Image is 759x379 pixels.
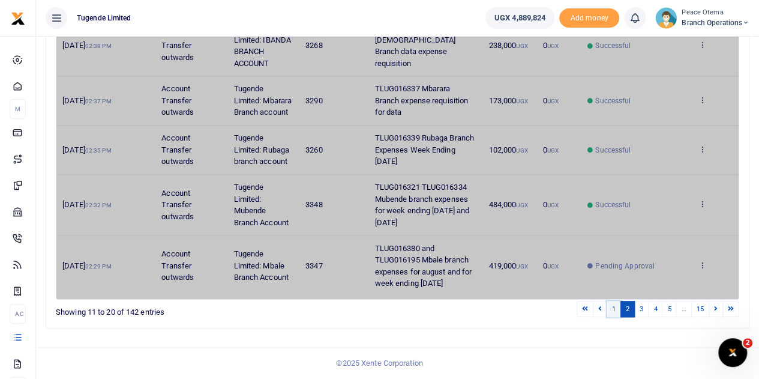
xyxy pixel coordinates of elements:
a: 3 [634,301,649,317]
img: profile-user [655,7,677,29]
span: UGX 4,889,824 [494,12,545,24]
small: Peace Otema [682,8,749,18]
a: Add money [559,13,619,22]
li: Wallet ballance [481,7,559,29]
a: 1 [607,301,621,317]
a: 4 [648,301,662,317]
iframe: Intercom live chat [718,338,747,367]
a: 15 [691,301,709,317]
a: 5 [662,301,676,317]
span: Tugende Limited [72,13,136,23]
li: M [10,99,26,119]
span: Add money [559,8,619,28]
li: Ac [10,304,26,324]
a: 2 [620,301,635,317]
a: profile-user Peace Otema Branch Operations [655,7,749,29]
div: Showing 11 to 20 of 142 entries [56,300,336,318]
span: 2 [743,338,752,348]
a: UGX 4,889,824 [485,7,554,29]
img: logo-small [11,11,25,26]
li: Toup your wallet [559,8,619,28]
a: logo-small logo-large logo-large [11,13,25,22]
span: Branch Operations [682,17,749,28]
